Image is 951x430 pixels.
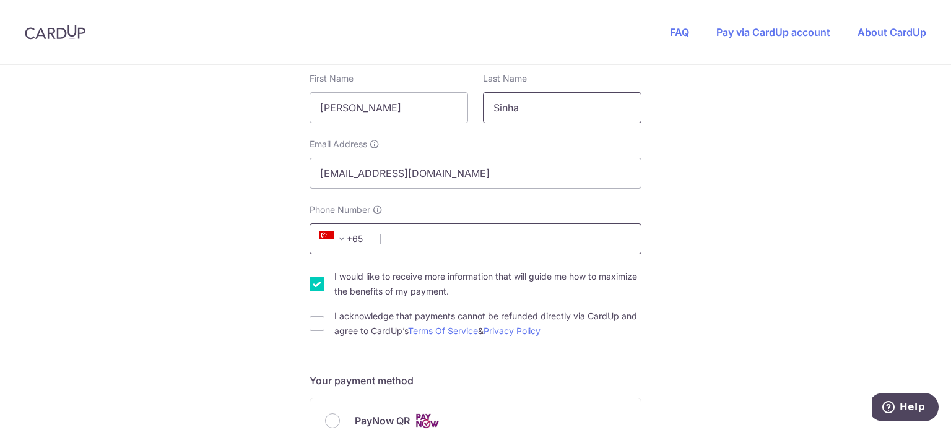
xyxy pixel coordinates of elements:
div: PayNow QR Cards logo [325,413,626,429]
input: Email address [310,158,641,189]
label: I acknowledge that payments cannot be refunded directly via CardUp and agree to CardUp’s & [334,309,641,338]
a: Privacy Policy [484,325,541,336]
span: Phone Number [310,204,370,216]
label: I would like to receive more information that will guide me how to maximize the benefits of my pa... [334,269,641,299]
label: Last Name [483,72,527,85]
input: First name [310,92,468,123]
span: PayNow QR [355,413,410,428]
span: +65 [316,231,371,246]
a: Terms Of Service [408,325,478,336]
iframe: Opens a widget where you can find more information [872,393,939,424]
img: Cards logo [415,413,440,429]
a: FAQ [670,26,689,38]
span: Email Address [310,138,367,150]
span: +65 [319,231,349,246]
label: First Name [310,72,354,85]
h5: Your payment method [310,373,641,388]
img: CardUp [25,25,85,40]
a: About CardUp [858,26,926,38]
a: Pay via CardUp account [716,26,830,38]
input: Last name [483,92,641,123]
